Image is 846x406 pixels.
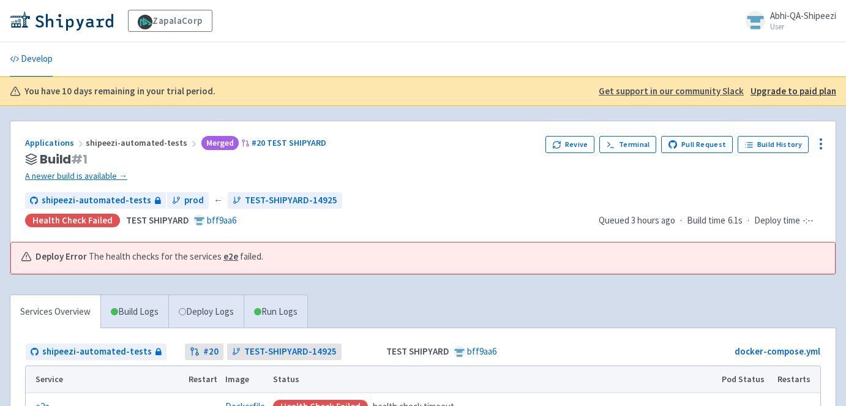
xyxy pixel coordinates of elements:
[245,194,337,208] span: TEST-SHIPYARD-14925
[199,137,328,148] a: Merged#20 TEST SHIPYARD
[223,250,238,262] a: e2e
[207,214,236,226] a: bff9aa6
[221,366,269,393] th: Image
[89,250,263,264] span: The health checks for the services failed.
[26,366,185,393] th: Service
[227,344,342,360] a: TEST-SHIPYARD-14925
[126,214,189,226] strong: TEST SHIPYARD
[244,295,307,329] a: Run Logs
[718,366,774,393] th: Pod Status
[185,366,222,393] th: Restart
[735,345,820,357] a: docker-compose.yml
[101,295,168,329] a: Build Logs
[228,192,342,209] a: TEST-SHIPYARD-14925
[128,10,212,32] a: ZapalaCorp
[26,344,167,360] a: shipeezi-automated-tests
[168,295,244,329] a: Deploy Logs
[770,23,836,31] small: User
[661,136,733,153] a: Pull Request
[42,345,152,359] span: shipeezi-automated-tests
[803,214,814,228] span: -:--
[751,85,836,97] u: Upgrade to paid plan
[25,192,166,209] a: shipeezi-automated-tests
[599,214,821,228] div: · ·
[25,137,86,148] a: Applications
[269,366,717,393] th: Status
[728,214,743,228] span: 6.1s
[687,214,725,228] span: Build time
[386,345,449,357] strong: TEST SHIPYARD
[244,345,337,359] span: TEST-SHIPYARD-14925
[545,136,594,153] button: Revive
[599,136,656,153] a: Terminal
[754,214,800,228] span: Deploy time
[184,194,204,208] span: prod
[10,42,53,77] a: Develop
[599,85,744,97] u: Get support in our community Slack
[214,194,223,208] span: ←
[36,250,87,264] b: Deploy Error
[42,194,151,208] span: shipeezi-automated-tests
[10,11,113,31] img: Shipyard logo
[40,152,88,167] span: Build
[25,214,120,228] div: Health check failed
[71,151,88,168] span: # 1
[599,85,744,99] a: Get support in our community Slack
[738,11,836,31] a: Abhi-QA-Shipeezi User
[185,344,223,360] a: #20
[774,366,820,393] th: Restarts
[467,345,496,357] a: bff9aa6
[770,10,836,21] span: Abhi-QA-Shipeezi
[10,295,100,329] a: Services Overview
[201,136,239,150] span: Merged
[631,214,675,226] time: 3 hours ago
[167,192,209,209] a: prod
[738,136,809,153] a: Build History
[24,85,215,99] b: You have 10 days remaining in your trial period.
[599,214,675,226] span: Queued
[203,345,219,359] strong: # 20
[25,169,536,183] a: A newer build is available →
[86,137,199,148] span: shipeezi-automated-tests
